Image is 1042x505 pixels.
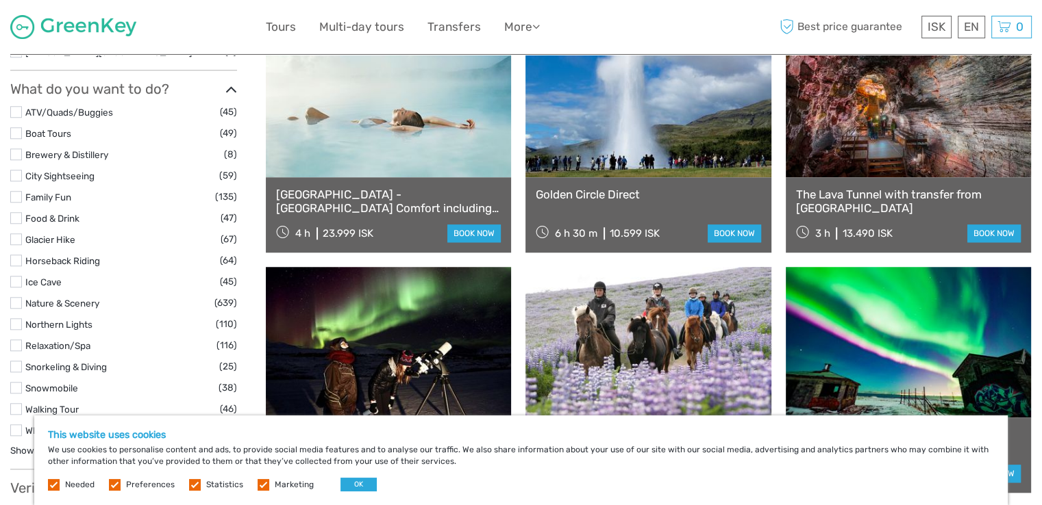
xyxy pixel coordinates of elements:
label: Needed [65,479,95,491]
p: We're away right now. Please check back later! [19,24,155,35]
a: Walking Tour [25,404,79,415]
button: OK [340,478,377,491]
a: book now [708,224,761,242]
span: (25) [219,359,237,374]
a: Ice Cave [25,276,62,287]
img: 1287-122375c5-1c4a-481d-9f75-0ef7bf1191bb_logo_small.jpg [10,15,136,39]
a: Boat Tours [25,128,71,139]
div: 13.490 ISK [842,227,892,239]
span: (67) [221,231,237,247]
a: Golden Circle Direct [536,187,760,201]
span: 3 h [815,227,830,239]
a: Horseback Riding [25,255,100,266]
span: 4 h [295,227,310,239]
span: 6 h 30 m [555,227,597,239]
a: book now [967,224,1021,242]
span: (135) [215,189,237,205]
span: 0 [1014,20,1026,34]
span: (49) [220,125,237,141]
h5: This website uses cookies [48,429,994,441]
span: (64) [220,252,237,268]
a: Snowmobile [25,383,78,393]
span: (116) [216,337,237,353]
span: (45) [220,274,237,289]
a: Tours [266,17,296,37]
button: Open LiveChat chat widget [158,21,174,38]
a: Northern Lights [25,319,92,330]
span: (110) [216,316,237,332]
a: Family Fun [25,192,71,203]
span: (59) [219,168,237,183]
a: [GEOGRAPHIC_DATA] - [GEOGRAPHIC_DATA] Comfort including admission [276,187,501,216]
a: Glacier Hike [25,234,75,245]
h3: What do you want to do? [10,81,237,97]
a: Transfers [427,17,481,37]
a: More [504,17,540,37]
span: ISK [928,20,945,34]
a: Whale Watching [25,425,92,436]
span: (46) [220,401,237,417]
span: Best price guarantee [776,16,918,38]
a: Multi-day tours [319,17,404,37]
a: Snorkeling & Diving [25,361,107,372]
a: book now [447,224,501,242]
a: ATV/Quads/Buggies [25,107,113,118]
div: 10.599 ISK [610,227,660,239]
label: Marketing [275,479,314,491]
a: Relaxation/Spa [25,340,90,351]
a: City Sightseeing [25,170,95,181]
div: 23.999 ISK [323,227,373,239]
span: (8) [224,146,237,162]
h3: Verified Operators [10,480,237,496]
a: Show all [10,445,45,456]
div: We use cookies to personalise content and ads, to provide social media features and to analyse ou... [34,415,1008,505]
a: Food & Drink [25,213,79,224]
span: (639) [214,295,237,311]
div: EN [958,16,985,38]
span: (38) [219,380,237,396]
span: (45) [220,104,237,120]
label: Statistics [206,479,243,491]
label: Preferences [126,479,175,491]
a: The Lava Tunnel with transfer from [GEOGRAPHIC_DATA] [796,187,1021,216]
span: (47) [221,210,237,226]
a: Brewery & Distillery [25,149,108,160]
a: Nature & Scenery [25,298,99,309]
